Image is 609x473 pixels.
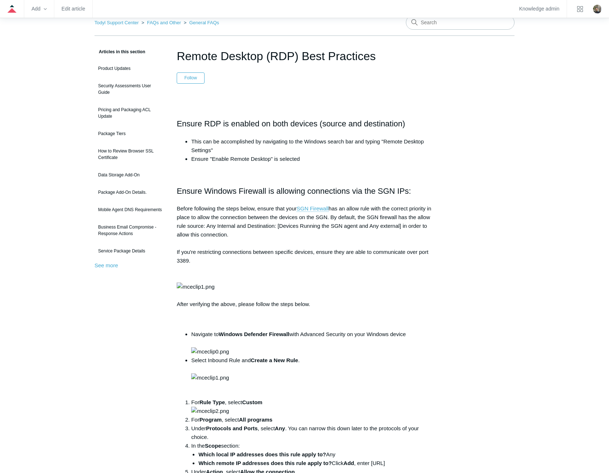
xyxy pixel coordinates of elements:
a: Package Tiers [94,127,166,141]
strong: Custom [242,399,262,405]
img: mceclip0.png [191,347,229,356]
h2: Ensure RDP is enabled on both devices (source and destination) [177,117,432,130]
a: Security Assessments User Guide [94,79,166,99]
a: Knowledge admin [519,7,559,11]
zd-hc-trigger: Click your profile icon to open the profile menu [593,5,602,13]
a: Mobile Agent DNS Requirements [94,203,166,217]
img: mceclip1.png [177,282,214,291]
li: Click , enter [URL] [198,459,432,468]
strong: Add [344,460,354,466]
strong: Any [275,425,285,431]
a: See more [94,262,118,268]
img: mceclip1.png [191,373,229,382]
a: SGN Firewall [297,205,328,212]
a: Service Package Details [94,244,166,258]
a: Edit article [62,7,85,11]
strong: Protocols and Ports [206,425,258,431]
li: This can be accomplished by navigating to the Windows search bar and typing "Remote Desktop Setti... [191,137,432,155]
button: Follow Article [177,72,205,83]
h2: Ensure Windows Firewall is allowing connections via the SGN IPs: [177,185,432,197]
a: Pricing and Packaging ACL Update [94,103,166,123]
li: General FAQs [182,20,219,25]
img: user avatar [593,5,602,13]
h1: Remote Desktop (RDP) Best Practices [177,47,432,65]
li: Navigate to with Advanced Security on your Windows device [191,330,432,356]
strong: Windows Defender Firewall [219,331,289,337]
strong: Rule Type [199,399,225,405]
p: Before following the steps below, ensure that your has an allow rule with the correct priority in... [177,204,432,309]
strong: Which remote IP addresses does this rule apply to? [198,460,332,466]
a: Business Email Compromise - Response Actions [94,220,166,240]
a: FAQs and Other [147,20,181,25]
a: Data Storage Add-On [94,168,166,182]
strong: Scope [205,443,221,449]
a: General FAQs [189,20,219,25]
strong: All programs [239,417,273,423]
li: For , select [191,398,432,415]
li: Any [198,450,432,459]
strong: Which local IP addresses does this rule apply to? [198,451,326,457]
li: In the section: [191,441,432,468]
strong: Create a New Rule [251,357,298,363]
li: FAQs and Other [140,20,182,25]
a: Package Add-On Details. [94,185,166,199]
li: For , select [191,415,432,424]
li: Select Inbound Rule and . [191,356,432,391]
li: Under , select . You can narrow this down later to the protocols of your choice. [191,424,432,441]
zd-hc-trigger: Add [31,7,47,11]
a: Todyl Support Center [94,20,139,25]
li: Todyl Support Center [94,20,140,25]
img: mceclip2.png [191,407,229,415]
strong: Program [199,417,222,423]
li: Ensure "Enable Remote Desktop" is selected [191,155,432,163]
input: Search [406,15,514,30]
a: How to Review Browser SSL Certificate [94,144,166,164]
a: Product Updates [94,62,166,75]
span: Articles in this section [94,49,145,54]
